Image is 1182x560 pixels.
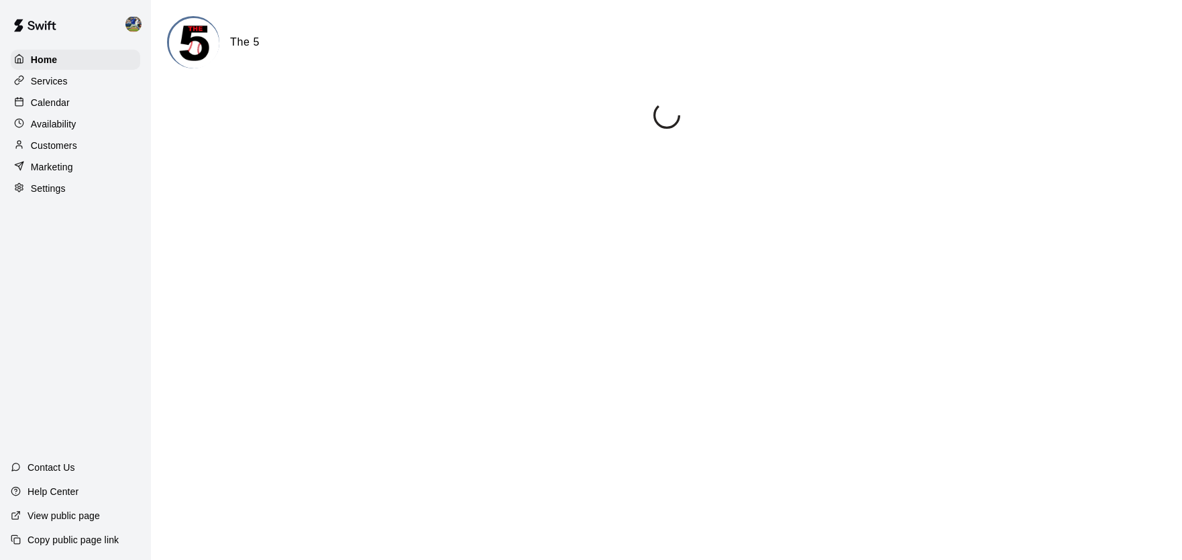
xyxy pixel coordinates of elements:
h6: The 5 [230,34,260,51]
p: Calendar [31,96,70,109]
a: Services [11,71,140,91]
a: Settings [11,178,140,199]
p: Marketing [31,160,73,174]
p: Home [31,53,58,66]
p: Availability [31,117,76,131]
p: Settings [31,182,66,195]
a: Calendar [11,93,140,113]
p: Help Center [28,485,78,498]
a: Marketing [11,157,140,177]
p: Customers [31,139,77,152]
p: Services [31,74,68,88]
img: Brandon Gold [125,16,142,32]
a: Home [11,50,140,70]
a: Customers [11,135,140,156]
p: Contact Us [28,461,75,474]
img: The 5 logo [169,18,219,68]
p: Copy public page link [28,533,119,547]
a: Availability [11,114,140,134]
div: Brandon Gold [123,11,151,38]
p: View public page [28,509,100,522]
